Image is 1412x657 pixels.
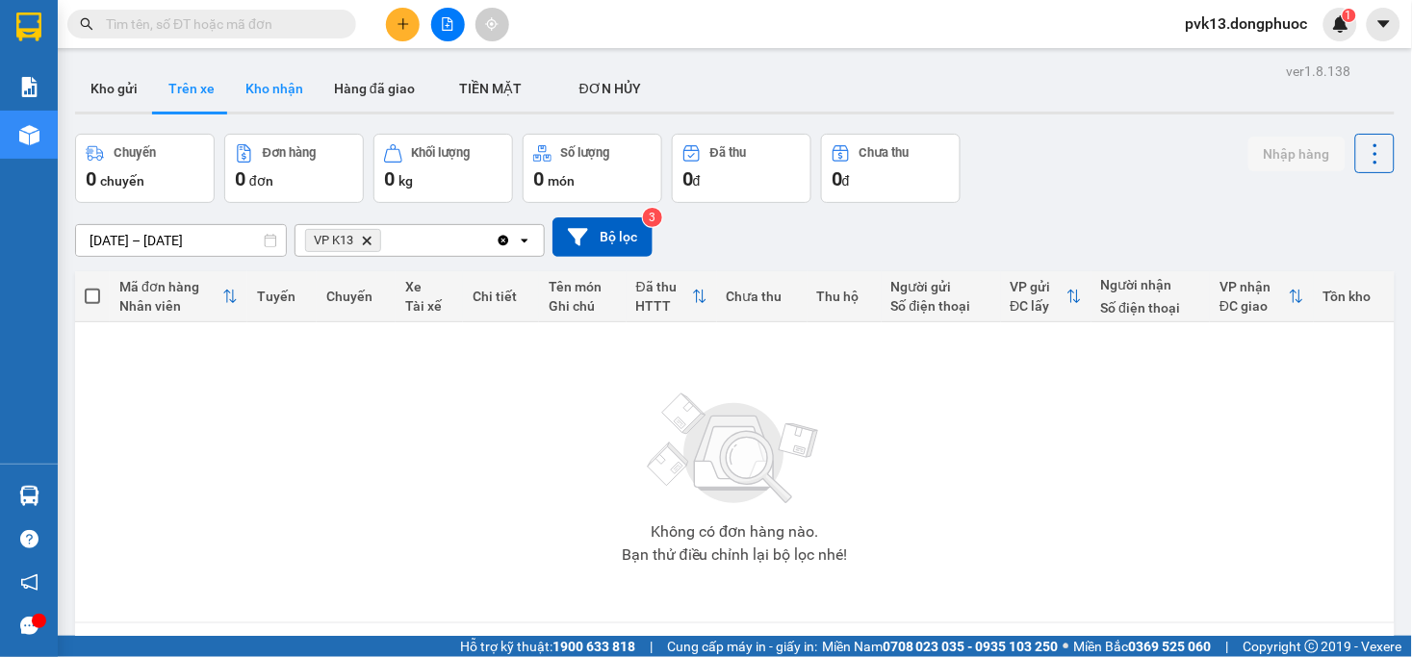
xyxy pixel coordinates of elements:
span: Miền Bắc [1074,636,1212,657]
div: Tồn kho [1323,289,1385,304]
button: Kho nhận [230,65,319,112]
strong: 0708 023 035 - 0935 103 250 [883,639,1059,654]
span: VP K13 [314,233,353,248]
span: [PERSON_NAME]: [6,124,208,136]
span: VPK131508250002 [96,122,208,137]
div: Người nhận [1101,277,1201,292]
div: Người gửi [891,279,991,294]
img: warehouse-icon [19,486,39,506]
button: Đã thu0đ [672,134,811,203]
span: món [548,173,575,189]
button: Đơn hàng0đơn [224,134,364,203]
sup: 3 [643,208,662,227]
div: Chuyến [114,146,156,160]
span: 01 Võ Văn Truyện, KP.1, Phường 2 [152,58,265,82]
span: ⚪️ [1064,643,1069,650]
div: Không có đơn hàng nào. [651,524,818,540]
span: aim [485,17,499,31]
span: plus [397,17,410,31]
div: Đã thu [636,279,692,294]
span: đ [693,173,701,189]
button: Chuyến0chuyến [75,134,215,203]
div: Số điện thoại [1101,300,1201,316]
div: VP nhận [1219,279,1288,294]
span: 07:10:05 [DATE] [42,139,117,151]
span: 0 [533,167,544,190]
span: Bến xe [GEOGRAPHIC_DATA] [152,31,259,55]
div: Nhân viên [119,298,222,314]
strong: 0369 525 060 [1129,639,1212,654]
th: Toggle SortBy [1210,271,1313,322]
span: VP K13, close by backspace [305,229,381,252]
div: Chuyến [326,289,386,304]
span: 0 [235,167,245,190]
div: Chưa thu [727,289,798,304]
span: chuyến [100,173,144,189]
button: Nhập hàng [1248,137,1346,171]
div: Đơn hàng [263,146,316,160]
span: ----------------------------------------- [52,104,236,119]
button: Trên xe [153,65,230,112]
div: ĐC lấy [1011,298,1066,314]
button: plus [386,8,420,41]
div: Số điện thoại [891,298,991,314]
div: ĐC giao [1219,298,1288,314]
span: 0 [682,167,693,190]
span: notification [20,573,39,592]
span: 0 [832,167,842,190]
th: Toggle SortBy [110,271,247,322]
div: Bạn thử điều chỉnh lại bộ lọc nhé! [622,547,848,563]
svg: open [517,233,532,248]
div: Đã thu [710,146,746,160]
div: ver 1.8.138 [1287,61,1351,82]
div: Tuyến [257,289,307,304]
button: aim [475,8,509,41]
span: 0 [86,167,96,190]
input: Selected VP K13. [385,231,387,250]
svg: Clear all [496,233,511,248]
button: caret-down [1367,8,1400,41]
input: Tìm tên, số ĐT hoặc mã đơn [106,13,333,35]
span: file-add [441,17,454,31]
th: Toggle SortBy [627,271,717,322]
span: Miền Nam [822,636,1059,657]
button: file-add [431,8,465,41]
span: Hỗ trợ kỹ thuật: [460,636,635,657]
sup: 1 [1343,9,1356,22]
div: Tên món [549,279,616,294]
button: Khối lượng0kg [373,134,513,203]
span: 1 [1346,9,1352,22]
span: ĐƠN HỦY [579,81,641,96]
button: Số lượng0món [523,134,662,203]
img: logo-vxr [16,13,41,41]
button: Chưa thu0đ [821,134,961,203]
span: | [650,636,653,657]
button: Kho gửi [75,65,153,112]
svg: Delete [361,235,372,246]
img: svg+xml;base64,PHN2ZyBjbGFzcz0ibGlzdC1wbHVnX19zdmciIHhtbG5zPSJodHRwOi8vd3d3LnczLm9yZy8yMDAwL3N2Zy... [638,382,831,517]
button: Bộ lọc [552,217,653,257]
div: VP gửi [1011,279,1066,294]
strong: 1900 633 818 [552,639,635,654]
button: Hàng đã giao [319,65,430,112]
div: Chi tiết [473,289,529,304]
span: TIỀN MẶT [459,81,522,96]
span: In ngày: [6,139,117,151]
img: solution-icon [19,77,39,97]
span: đơn [249,173,273,189]
span: message [20,617,39,635]
div: Chưa thu [860,146,910,160]
span: question-circle [20,530,39,548]
div: Khối lượng [412,146,471,160]
span: search [80,17,93,31]
span: kg [398,173,413,189]
span: pvk13.dongphuoc [1170,12,1323,36]
div: Tài xế [405,298,453,314]
img: logo [7,12,92,96]
strong: ĐỒNG PHƯỚC [152,11,264,27]
span: Cung cấp máy in - giấy in: [667,636,817,657]
span: 0 [384,167,395,190]
div: Mã đơn hàng [119,279,222,294]
span: copyright [1305,640,1319,653]
div: Thu hộ [817,289,872,304]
